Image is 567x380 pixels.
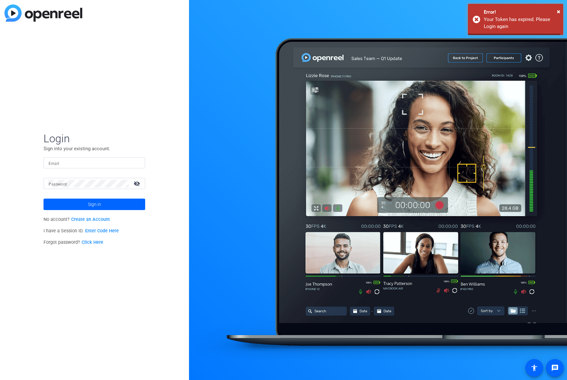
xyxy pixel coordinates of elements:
[557,7,560,16] button: Close
[484,9,558,16] div: Error!
[44,199,145,210] button: Sign in
[44,145,145,152] p: Sign into your existing account.
[49,159,140,167] input: Enter Email Address
[44,228,119,234] span: I have a Session ID.
[85,228,119,234] a: Enter Code Here
[4,4,82,22] img: blue-gradient.svg
[530,364,538,372] mat-icon: accessibility
[484,16,558,30] div: Your Token has expired. Please Login again
[557,8,560,15] span: ×
[49,161,59,166] mat-label: Email
[44,217,110,222] span: No account?
[44,132,145,145] span: Login
[551,364,559,372] mat-icon: message
[88,196,101,212] span: Sign in
[82,240,103,245] a: Click Here
[71,217,110,222] a: Create an Account
[130,179,145,188] mat-icon: visibility_off
[44,240,103,245] span: Forgot password?
[49,182,67,186] mat-label: Password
